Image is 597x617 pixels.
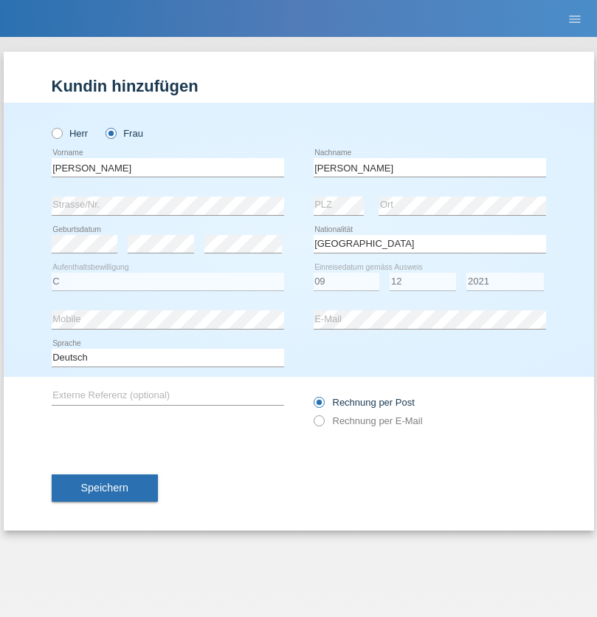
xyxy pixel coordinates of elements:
[314,415,423,426] label: Rechnung per E-Mail
[106,128,115,137] input: Frau
[560,14,590,23] a: menu
[52,474,158,502] button: Speichern
[52,77,546,95] h1: Kundin hinzufügen
[314,415,323,434] input: Rechnung per E-Mail
[314,397,415,408] label: Rechnung per Post
[52,128,61,137] input: Herr
[52,128,89,139] label: Herr
[567,12,582,27] i: menu
[314,397,323,415] input: Rechnung per Post
[81,482,128,494] span: Speichern
[106,128,143,139] label: Frau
